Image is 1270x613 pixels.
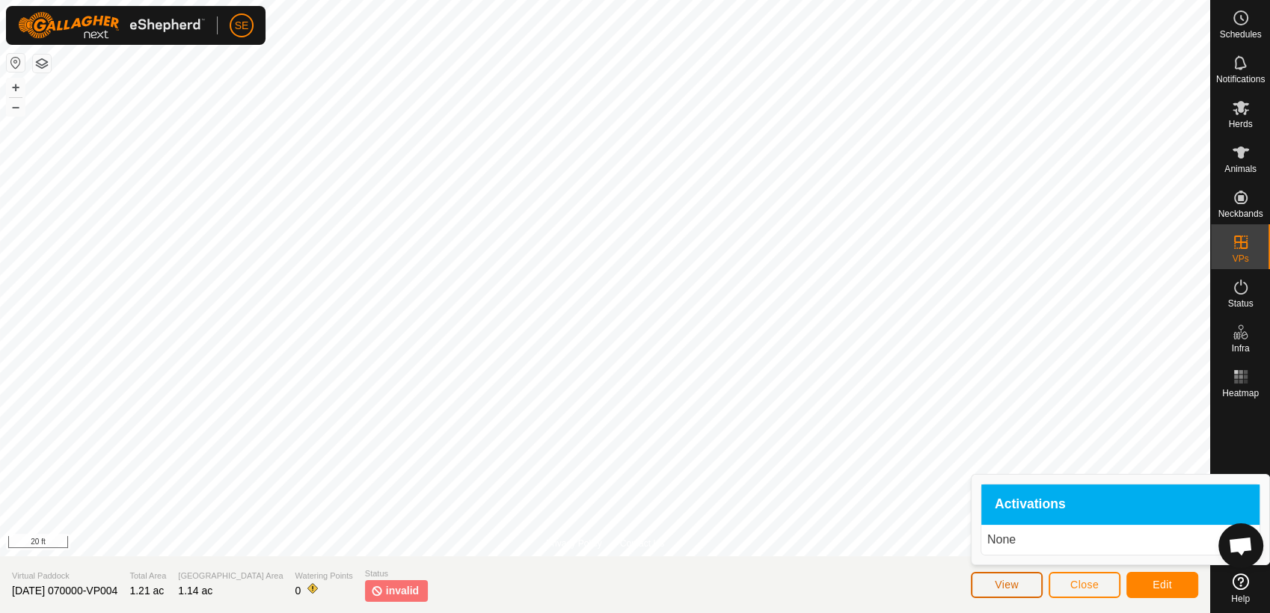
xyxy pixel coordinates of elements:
[995,498,1066,511] span: Activations
[1216,75,1265,84] span: Notifications
[1227,299,1253,308] span: Status
[1153,579,1172,591] span: Edit
[620,537,664,550] a: Contact Us
[1049,572,1120,598] button: Close
[129,585,164,597] span: 1.21 ac
[18,12,205,39] img: Gallagher Logo
[12,570,117,582] span: Virtual Paddock
[987,531,1254,549] p: None
[1218,523,1263,568] div: Open chat
[1211,567,1270,609] a: Help
[995,579,1019,591] span: View
[1231,594,1250,603] span: Help
[971,572,1043,598] button: View
[178,585,212,597] span: 1.14 ac
[1231,344,1249,353] span: Infra
[7,78,25,96] button: +
[1126,572,1198,598] button: Edit
[365,567,428,580] span: Status
[7,98,25,116] button: –
[178,570,283,582] span: [GEOGRAPHIC_DATA] Area
[1228,120,1252,129] span: Herds
[1222,389,1259,398] span: Heatmap
[386,583,419,599] span: invalid
[1219,30,1261,39] span: Schedules
[1232,254,1248,263] span: VPs
[371,583,383,599] img: invalid
[1070,579,1099,591] span: Close
[295,570,353,582] span: Watering Points
[1224,164,1257,173] span: Animals
[33,55,51,73] button: Map Layers
[7,54,25,72] button: Reset Map
[12,585,117,597] span: [DATE] 070000-VP004
[129,570,166,582] span: Total Area
[295,585,301,597] span: 0
[1218,209,1263,218] span: Neckbands
[546,537,602,550] a: Privacy Policy
[235,18,249,34] span: SE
